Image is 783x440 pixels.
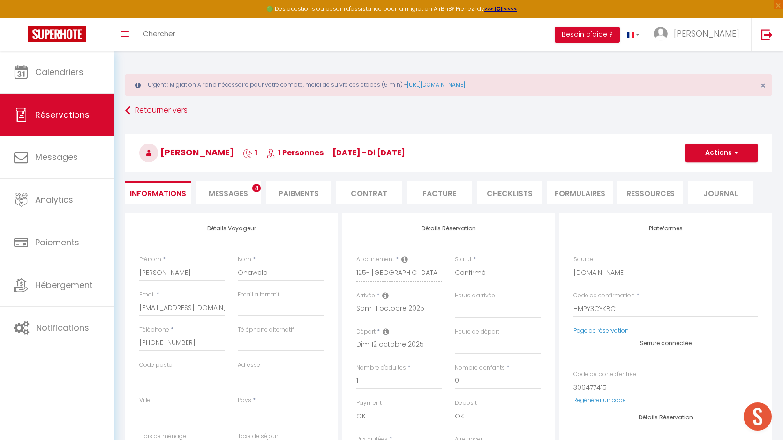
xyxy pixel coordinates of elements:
label: Code de porte d'entrée [573,370,636,379]
span: Hébergement [35,279,93,291]
li: Paiements [266,181,331,204]
li: Informations [125,181,191,204]
label: Ville [139,396,151,405]
span: Calendriers [35,66,83,78]
label: Source [573,255,593,264]
label: Heure de départ [455,327,499,336]
a: Retourner vers [125,102,772,119]
li: Contrat [336,181,402,204]
label: Nom [238,255,251,264]
label: Code postal [139,361,174,370]
label: Téléphone [139,326,169,334]
a: Chercher [136,18,182,51]
a: Page de réservation [573,326,629,334]
label: Payment [356,399,382,408]
img: ... [654,27,668,41]
label: Nombre d'enfants [455,364,505,372]
button: Besoin d'aide ? [555,27,620,43]
span: Notifications [36,322,89,334]
span: [PERSON_NAME] [139,146,234,158]
label: Arrivée [356,291,375,300]
a: [URL][DOMAIN_NAME] [407,81,465,89]
span: Messages [35,151,78,163]
label: Nombre d'adultes [356,364,406,372]
span: Paiements [35,236,79,248]
label: Heure d'arrivée [455,291,495,300]
li: CHECKLISTS [477,181,542,204]
li: Facture [407,181,472,204]
button: Close [760,82,766,90]
h4: Serrure connectée [573,340,758,347]
img: logout [761,29,773,40]
span: 1 [243,147,257,158]
label: Prénom [139,255,161,264]
span: 4 [252,184,261,192]
label: Appartement [356,255,394,264]
a: ... [PERSON_NAME] [647,18,751,51]
div: Ouvrir le chat [744,402,772,431]
div: Urgent : Migration Airbnb nécessaire pour votre compte, merci de suivre ces étapes (5 min) - [125,74,772,96]
label: Deposit [455,399,477,408]
label: Départ [356,327,376,336]
label: Pays [238,396,251,405]
span: Analytics [35,194,73,205]
span: Messages [209,188,248,199]
label: Adresse [238,361,260,370]
label: Téléphone alternatif [238,326,294,334]
label: Statut [455,255,472,264]
li: FORMULAIRES [547,181,613,204]
span: Chercher [143,29,175,38]
h4: Détails Voyageur [139,225,324,232]
a: Regénérer un code [573,396,626,404]
span: × [760,80,766,91]
li: Journal [688,181,753,204]
li: Ressources [617,181,683,204]
span: Réservations [35,109,90,121]
h4: Détails Réservation [573,414,758,421]
label: Email alternatif [238,290,279,299]
button: Actions [685,144,758,162]
span: [DATE] - di [DATE] [332,147,405,158]
label: Email [139,290,155,299]
a: >>> ICI <<<< [484,5,517,13]
h4: Détails Réservation [356,225,541,232]
h4: Plateformes [573,225,758,232]
span: [PERSON_NAME] [674,28,739,39]
label: Code de confirmation [573,291,635,300]
span: 1 Personnes [266,147,324,158]
img: Super Booking [28,26,86,42]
